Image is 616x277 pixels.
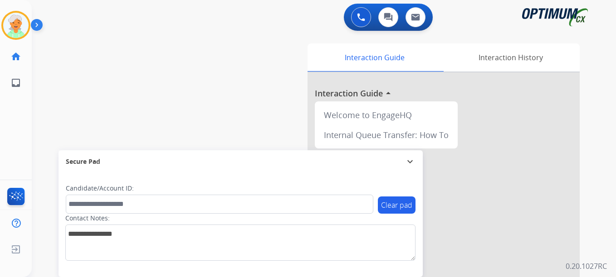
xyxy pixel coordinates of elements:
button: Clear pad [378,196,416,214]
div: Interaction Guide [308,43,441,72]
div: Internal Queue Transfer: How To [318,125,454,145]
mat-icon: expand_more [405,156,416,167]
span: Secure Pad [66,157,100,166]
div: Interaction History [441,43,580,72]
p: 0.20.1027RC [566,261,607,272]
div: Welcome to EngageHQ [318,105,454,125]
img: avatar [3,13,29,38]
mat-icon: inbox [10,77,21,88]
label: Contact Notes: [65,214,110,223]
label: Candidate/Account ID: [66,184,134,193]
mat-icon: home [10,51,21,62]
